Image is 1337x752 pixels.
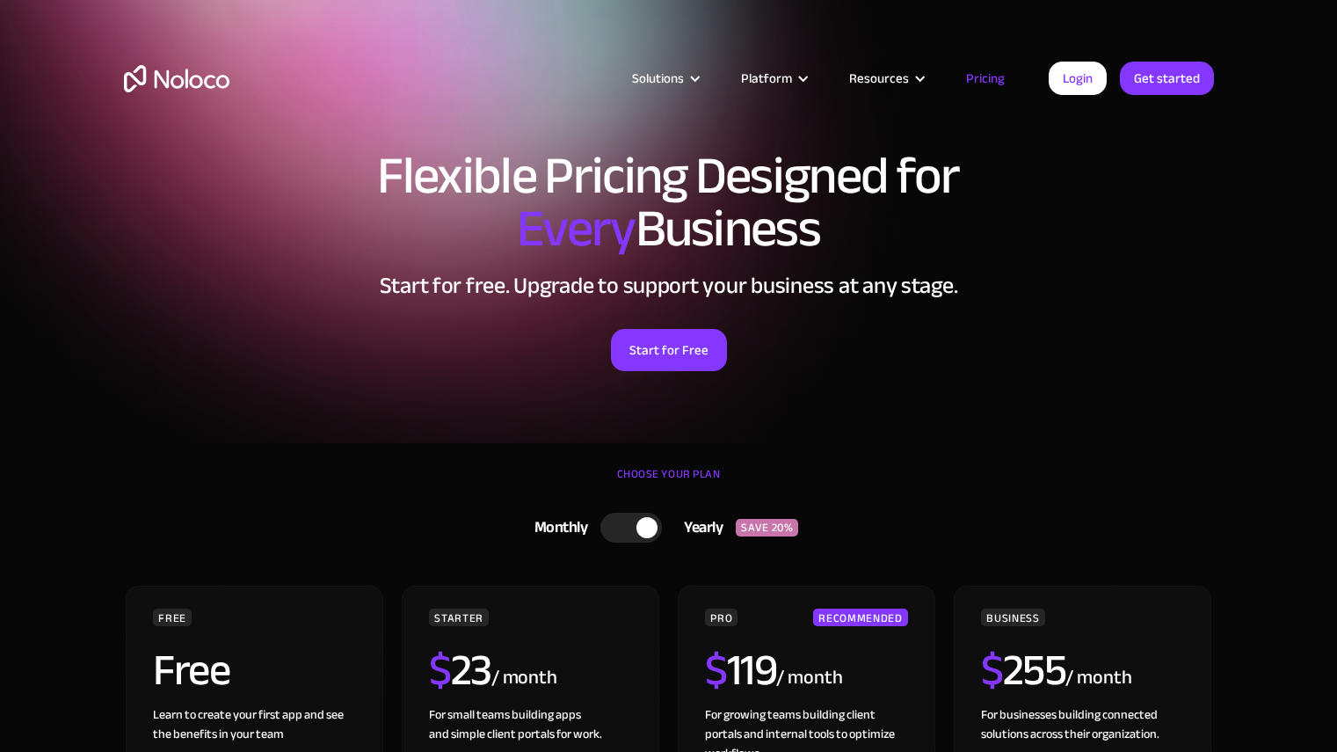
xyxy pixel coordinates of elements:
[429,609,488,626] div: STARTER
[981,609,1044,626] div: BUSINESS
[512,515,601,541] div: Monthly
[849,67,909,90] div: Resources
[662,515,736,541] div: Yearly
[705,629,727,712] span: $
[153,648,229,692] h2: Free
[736,519,798,537] div: SAVE 20%
[981,629,1003,712] span: $
[632,67,684,90] div: Solutions
[813,609,907,626] div: RECOMMENDED
[124,273,1214,299] h2: Start for free. Upgrade to support your business at any stage.
[611,329,727,371] a: Start for Free
[1120,62,1214,95] a: Get started
[429,629,451,712] span: $
[124,65,229,92] a: home
[827,67,944,90] div: Resources
[705,609,738,626] div: PRO
[491,664,557,692] div: / month
[705,648,776,692] h2: 119
[153,609,192,626] div: FREE
[981,648,1065,692] h2: 255
[429,648,491,692] h2: 23
[719,67,827,90] div: Platform
[517,179,636,278] span: Every
[1049,62,1107,95] a: Login
[1065,664,1131,692] div: / month
[610,67,719,90] div: Solutions
[124,461,1214,505] div: CHOOSE YOUR PLAN
[944,67,1027,90] a: Pricing
[776,664,842,692] div: / month
[741,67,792,90] div: Platform
[124,150,1214,255] h1: Flexible Pricing Designed for Business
